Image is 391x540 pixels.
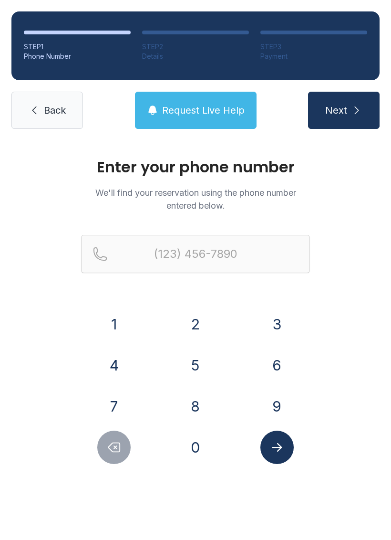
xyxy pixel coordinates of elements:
[260,349,294,382] button: 6
[142,42,249,52] div: STEP 2
[260,52,367,61] div: Payment
[97,390,131,423] button: 7
[260,390,294,423] button: 9
[81,235,310,273] input: Reservation phone number
[260,307,294,341] button: 3
[179,349,212,382] button: 5
[24,52,131,61] div: Phone Number
[260,431,294,464] button: Submit lookup form
[260,42,367,52] div: STEP 3
[179,307,212,341] button: 2
[97,307,131,341] button: 1
[24,42,131,52] div: STEP 1
[179,390,212,423] button: 8
[81,186,310,212] p: We'll find your reservation using the phone number entered below.
[97,349,131,382] button: 4
[162,104,245,117] span: Request Live Help
[179,431,212,464] button: 0
[81,159,310,175] h1: Enter your phone number
[325,104,347,117] span: Next
[97,431,131,464] button: Delete number
[142,52,249,61] div: Details
[44,104,66,117] span: Back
